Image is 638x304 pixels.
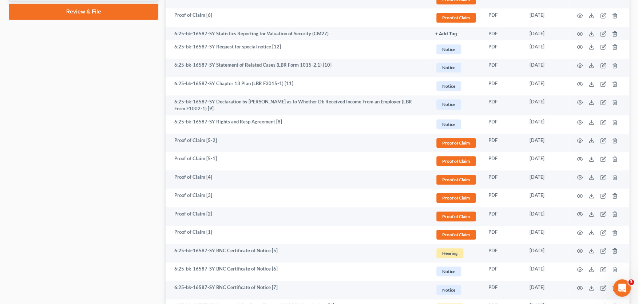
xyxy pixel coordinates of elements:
[166,226,429,244] td: Proof of Claim [1]
[483,115,524,134] td: PDF
[435,80,477,92] a: Notice
[435,192,477,204] a: Proof of Claim
[483,40,524,59] td: PDF
[435,210,477,222] a: Proof of Claim
[435,32,457,36] button: + Add Tag
[524,27,568,40] td: [DATE]
[166,189,429,207] td: Proof of Claim [3]
[436,230,476,240] span: Proof of Claim
[435,265,477,277] a: Notice
[436,81,461,91] span: Notice
[166,244,429,262] td: 6:25-bk-16587-SY BNC Certificate of Notice [5]
[613,279,631,297] iframe: Intercom live chat
[436,119,461,129] span: Notice
[483,244,524,262] td: PDF
[435,118,477,130] a: Notice
[436,44,461,54] span: Notice
[483,207,524,226] td: PDF
[524,152,568,170] td: [DATE]
[166,8,429,27] td: Proof of Claim [6]
[435,12,477,24] a: Proof of Claim
[483,95,524,115] td: PDF
[436,193,476,203] span: Proof of Claim
[435,284,477,296] a: Notice
[166,59,429,77] td: 6:25-bk-16587-SY Statement of Related Cases (LBR Form 1015-2.1) [10]
[436,285,461,295] span: Notice
[435,98,477,110] a: Notice
[483,59,524,77] td: PDF
[166,77,429,95] td: 6:25-bk-16587-SY Chapter 13 Plan (LBR F3015-1) [11]
[436,212,476,221] span: Proof of Claim
[483,77,524,95] td: PDF
[9,4,158,20] a: Review & File
[524,207,568,226] td: [DATE]
[524,95,568,115] td: [DATE]
[524,77,568,95] td: [DATE]
[483,281,524,299] td: PDF
[166,170,429,189] td: Proof of Claim [4]
[524,226,568,244] td: [DATE]
[166,95,429,115] td: 6:25-bk-16587-SY Declaration by [PERSON_NAME] as to Whether Db Received Income From an Employer (...
[435,174,477,186] a: Proof of Claim
[436,248,463,258] span: Hearing
[524,40,568,59] td: [DATE]
[436,175,476,185] span: Proof of Claim
[435,30,477,37] a: + Add Tag
[435,155,477,167] a: Proof of Claim
[524,244,568,262] td: [DATE]
[436,99,461,109] span: Notice
[483,27,524,40] td: PDF
[483,8,524,27] td: PDF
[166,134,429,152] td: Proof of Claim [5-2]
[483,262,524,281] td: PDF
[166,27,429,40] td: 6:25-bk-16587-SY Statistics Reporting for Valuation of Security (CM27)
[436,13,476,23] span: Proof of Claim
[435,247,477,259] a: Hearing
[524,134,568,152] td: [DATE]
[483,170,524,189] td: PDF
[524,281,568,299] td: [DATE]
[166,115,429,134] td: 6:25-bk-16587-SY Rights and Resp Agreement [8]
[166,262,429,281] td: 6:25-bk-16587-SY BNC Certificate of Notice [6]
[435,229,477,241] a: Proof of Claim
[483,226,524,244] td: PDF
[166,281,429,299] td: 6:25-bk-16587-SY BNC Certificate of Notice [7]
[166,207,429,226] td: Proof of Claim [2]
[524,59,568,77] td: [DATE]
[524,170,568,189] td: [DATE]
[436,156,476,166] span: Proof of Claim
[524,262,568,281] td: [DATE]
[524,8,568,27] td: [DATE]
[628,279,634,285] span: 3
[435,137,477,149] a: Proof of Claim
[436,63,461,72] span: Notice
[483,152,524,170] td: PDF
[436,267,461,276] span: Notice
[436,138,476,148] span: Proof of Claim
[483,189,524,207] td: PDF
[166,152,429,170] td: Proof of Claim [5-1]
[524,189,568,207] td: [DATE]
[524,115,568,134] td: [DATE]
[166,40,429,59] td: 6:25-bk-16587-SY Request for special notice [12]
[483,134,524,152] td: PDF
[435,43,477,55] a: Notice
[435,62,477,74] a: Notice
